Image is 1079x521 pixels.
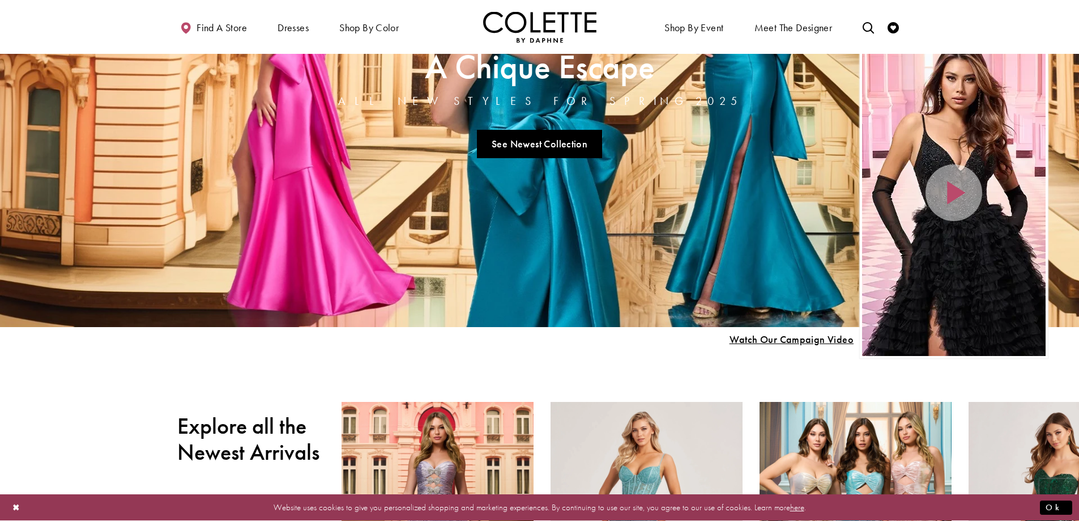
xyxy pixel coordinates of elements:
ul: Slider Links [335,125,745,163]
span: Shop by color [339,22,399,33]
img: Colette by Daphne [483,11,596,43]
span: Find a store [197,22,247,33]
span: Dresses [275,11,312,43]
span: Dresses [278,22,309,33]
span: Shop By Event [664,22,723,33]
a: Find a store [177,11,250,43]
a: Toggle search [860,11,877,43]
span: Shop by color [336,11,402,43]
a: Visit Home Page [483,11,596,43]
button: Close Dialog [7,498,26,518]
h2: Explore all the Newest Arrivals [177,413,325,465]
a: here [790,502,804,513]
span: Play Slide #15 Video [729,334,854,345]
button: Submit Dialog [1040,501,1072,515]
p: Website uses cookies to give you personalized shopping and marketing experiences. By continuing t... [82,500,997,515]
a: Check Wishlist [885,11,902,43]
a: Meet the designer [752,11,835,43]
span: Meet the designer [754,22,833,33]
a: See Newest Collection A Chique Escape All New Styles For Spring 2025 [477,130,603,158]
span: Shop By Event [662,11,726,43]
